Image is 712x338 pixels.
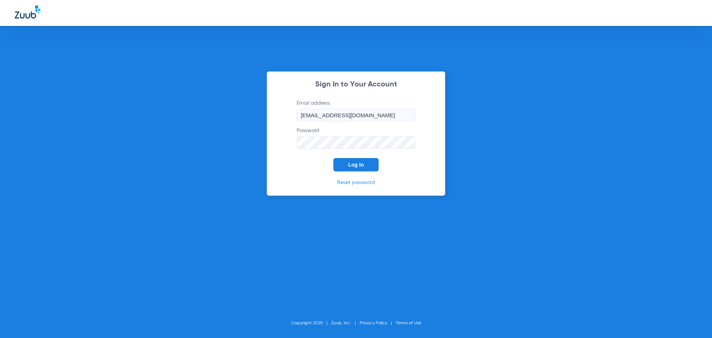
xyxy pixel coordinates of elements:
[291,319,331,327] li: Copyright 2025
[297,99,415,121] label: Email address
[360,321,387,325] a: Privacy Policy
[286,81,426,88] h2: Sign In to Your Account
[337,180,375,185] a: Reset password
[297,109,415,121] input: Email address
[333,158,379,171] button: Log In
[348,162,364,168] span: Log In
[331,319,360,327] li: Zuub, Inc.
[297,127,415,149] label: Password
[15,6,40,19] img: Zuub Logo
[675,302,712,338] iframe: Chat Widget
[396,321,421,325] a: Terms of Use
[297,136,415,149] input: Password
